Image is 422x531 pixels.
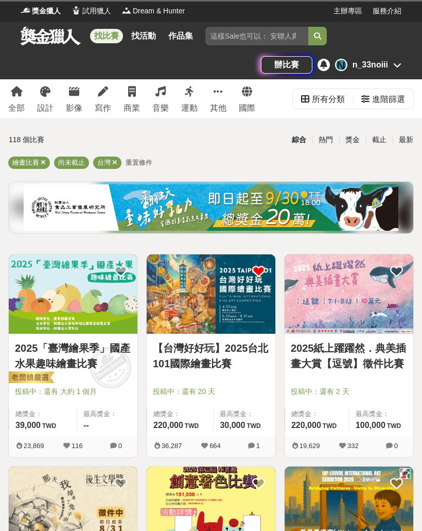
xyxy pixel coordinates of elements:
div: 熱門 [312,131,339,149]
div: 其他 [210,102,226,114]
a: 服務介紹 [373,6,401,16]
span: 繪畫比賽 [12,159,39,166]
span: 台灣 [97,159,111,166]
a: 國際 [239,79,255,118]
a: 其他 [210,79,226,118]
span: 220,000 [153,421,183,430]
img: 老闆娘嚴選 [7,371,54,385]
span: 116 [72,442,83,450]
a: 商業 [124,79,140,118]
img: Cover Image [9,254,137,334]
span: TWD [247,422,260,430]
span: 尚未截止 [58,159,85,166]
a: 2025紙上躍躍然．典美插畫大賞【逗號】徵件比賽 [291,340,407,371]
div: n_33noiii [353,59,388,71]
a: 設計 [37,79,54,118]
span: TWD [185,422,199,430]
span: 總獎金： [291,409,343,419]
img: Logo [21,5,31,15]
div: 影像 [66,102,82,114]
span: 332 [347,442,359,450]
a: 【台灣好好玩】2025台北101國際繪畫比賽 [153,340,269,371]
span: Dream & Hunter [133,6,185,16]
span: 總獎金： [153,409,207,419]
span: 664 [209,442,221,450]
a: 作品集 [164,29,197,43]
div: 截止 [366,131,393,149]
span: 總獎金： [15,409,71,419]
a: 2025「臺灣繪果季」國產水果趣味繪畫比賽 [15,340,131,371]
img: Cover Image [285,254,413,334]
span: 投稿中：還有 20 天 [153,386,269,397]
span: 0 [394,442,398,450]
div: 運動 [181,102,198,114]
span: 36,287 [162,442,182,450]
div: 音樂 [152,102,169,114]
span: 最高獎金： [83,409,131,419]
span: 100,000 [356,421,385,430]
div: 進階篩選 [372,89,405,110]
span: 投稿中：還有 大約 1 個月 [15,386,131,397]
span: 投稿中：還有 2 天 [291,386,407,397]
span: TWD [387,422,401,430]
div: 寫作 [95,102,111,114]
img: Logo [121,5,132,15]
span: TWD [323,422,337,430]
a: 影像 [66,79,82,118]
div: 商業 [124,102,140,114]
span: 30,000 [220,421,245,430]
a: 音樂 [152,79,169,118]
span: 最高獎金： [356,409,407,419]
img: 5eb86a15-cd46-4d5f-b0cf-51551da74bc3.jpg [24,184,398,231]
div: 最新 [393,131,419,149]
span: 1 [256,442,260,450]
a: LogoDream & Hunter [121,6,185,16]
span: TWD [42,422,56,430]
span: 220,000 [291,421,321,430]
a: 運動 [181,79,198,118]
span: 最高獎金： [220,409,269,419]
a: 寫作 [95,79,111,118]
span: -- [83,421,89,430]
img: Logo [71,5,81,15]
div: 設計 [37,102,54,114]
a: Logo獎金獵人 [21,6,61,16]
img: Cover Image [147,254,275,334]
div: 國際 [239,102,255,114]
a: 全部 [8,79,25,118]
div: N [335,59,347,71]
span: 39,000 [15,421,41,430]
span: 0 [118,442,122,450]
div: 118 個比賽 [9,131,143,149]
input: 這樣Sale也可以： 安聯人壽創意銷售法募集 [205,27,308,45]
div: 獎金 [339,131,366,149]
a: 找比賽 [90,29,123,43]
div: 所有分類 [312,89,345,110]
div: 全部 [8,102,25,114]
a: Logo試用獵人 [71,6,111,16]
a: 辦比賽 [261,56,312,74]
span: 試用獵人 [82,6,111,16]
span: 重置條件 [126,159,152,166]
span: 獎金獵人 [32,6,61,16]
span: 23,869 [24,442,44,450]
div: 綜合 [286,131,312,149]
a: 找活動 [127,29,160,43]
span: 19,629 [300,442,320,450]
a: 主辦專區 [333,6,362,16]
